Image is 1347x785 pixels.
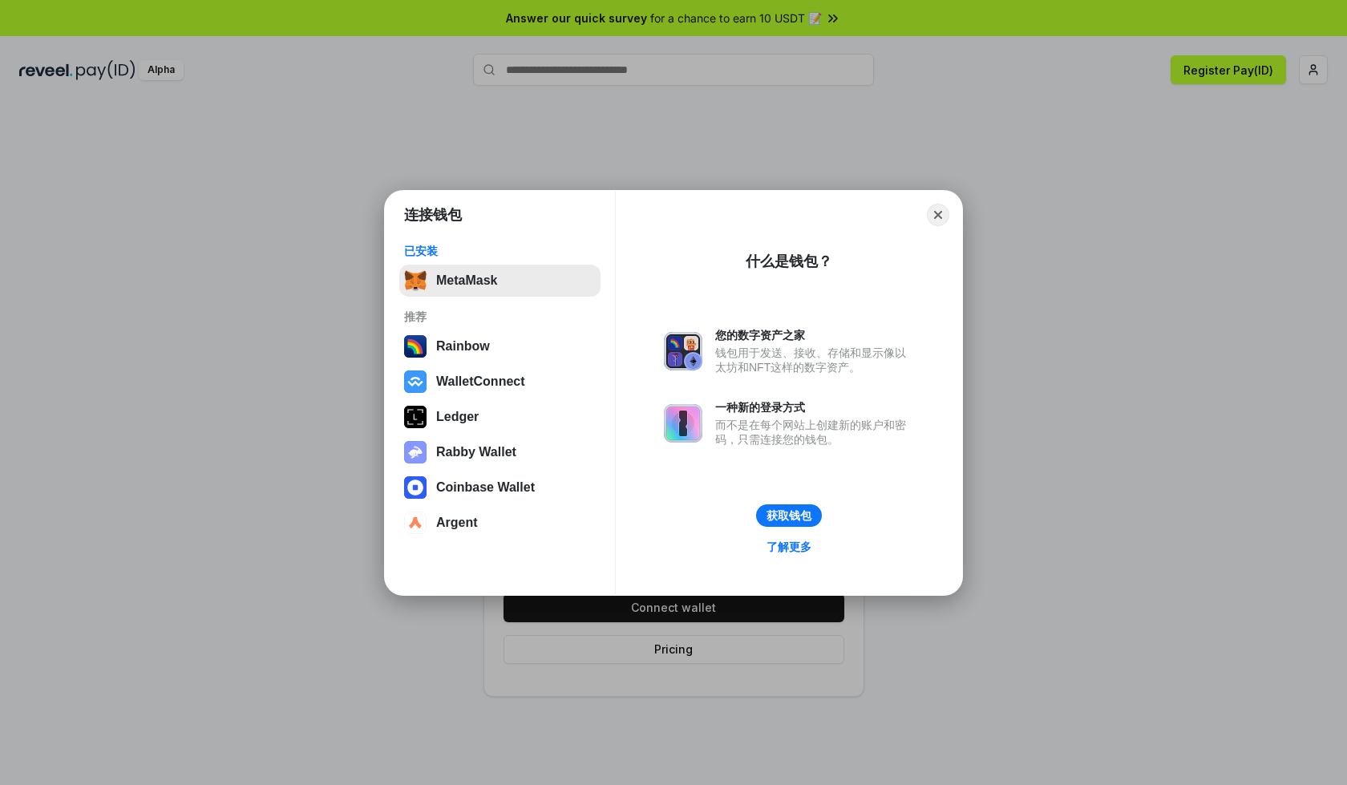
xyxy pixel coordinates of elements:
[404,441,427,463] img: svg+xml,%3Csvg%20xmlns%3D%22http%3A%2F%2Fwww.w3.org%2F2000%2Fsvg%22%20fill%3D%22none%22%20viewBox...
[399,265,601,297] button: MetaMask
[927,204,949,226] button: Close
[436,273,497,288] div: MetaMask
[715,400,914,415] div: 一种新的登录方式
[767,508,811,523] div: 获取钱包
[436,480,535,495] div: Coinbase Wallet
[664,332,702,370] img: svg+xml,%3Csvg%20xmlns%3D%22http%3A%2F%2Fwww.w3.org%2F2000%2Fsvg%22%20fill%3D%22none%22%20viewBox...
[404,269,427,292] img: svg+xml,%3Csvg%20fill%3D%22none%22%20height%3D%2233%22%20viewBox%3D%220%200%2035%2033%22%20width%...
[756,504,822,527] button: 获取钱包
[399,401,601,433] button: Ledger
[404,406,427,428] img: svg+xml,%3Csvg%20xmlns%3D%22http%3A%2F%2Fwww.w3.org%2F2000%2Fsvg%22%20width%3D%2228%22%20height%3...
[399,366,601,398] button: WalletConnect
[767,540,811,554] div: 了解更多
[436,445,516,459] div: Rabby Wallet
[757,536,821,557] a: 了解更多
[436,410,479,424] div: Ledger
[715,418,914,447] div: 而不是在每个网站上创建新的账户和密码，只需连接您的钱包。
[399,507,601,539] button: Argent
[664,404,702,443] img: svg+xml,%3Csvg%20xmlns%3D%22http%3A%2F%2Fwww.w3.org%2F2000%2Fsvg%22%20fill%3D%22none%22%20viewBox...
[715,346,914,374] div: 钱包用于发送、接收、存储和显示像以太坊和NFT这样的数字资产。
[436,339,490,354] div: Rainbow
[436,374,525,389] div: WalletConnect
[399,330,601,362] button: Rainbow
[399,436,601,468] button: Rabby Wallet
[404,310,596,324] div: 推荐
[404,370,427,393] img: svg+xml,%3Csvg%20width%3D%2228%22%20height%3D%2228%22%20viewBox%3D%220%200%2028%2028%22%20fill%3D...
[404,205,462,225] h1: 连接钱包
[404,476,427,499] img: svg+xml,%3Csvg%20width%3D%2228%22%20height%3D%2228%22%20viewBox%3D%220%200%2028%2028%22%20fill%3D...
[399,471,601,504] button: Coinbase Wallet
[715,328,914,342] div: 您的数字资产之家
[746,252,832,271] div: 什么是钱包？
[404,512,427,534] img: svg+xml,%3Csvg%20width%3D%2228%22%20height%3D%2228%22%20viewBox%3D%220%200%2028%2028%22%20fill%3D...
[404,335,427,358] img: svg+xml,%3Csvg%20width%3D%22120%22%20height%3D%22120%22%20viewBox%3D%220%200%20120%20120%22%20fil...
[404,244,596,258] div: 已安装
[436,516,478,530] div: Argent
